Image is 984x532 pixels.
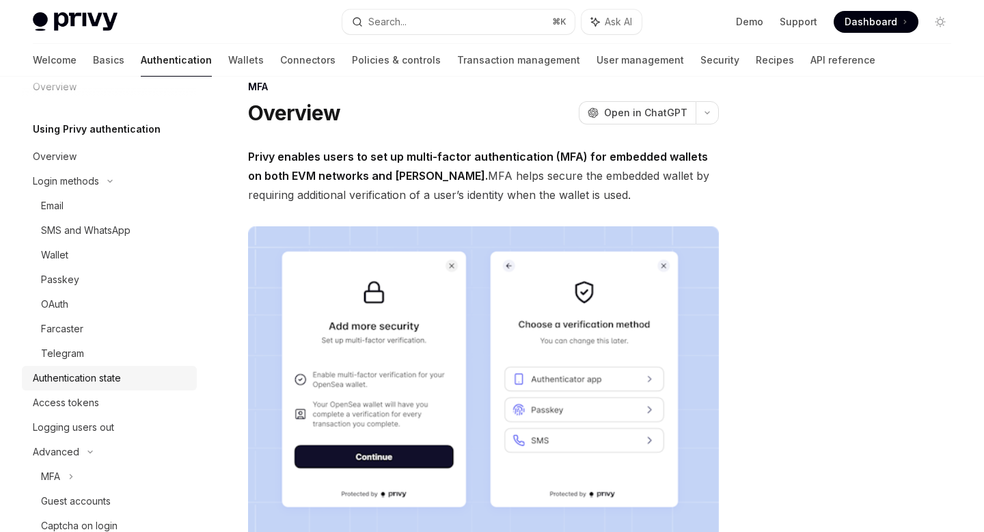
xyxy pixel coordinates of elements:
div: Authentication state [33,370,121,386]
div: Telegram [41,345,84,362]
a: Security [700,44,739,77]
button: Toggle dark mode [929,11,951,33]
div: Wallet [41,247,68,263]
img: light logo [33,12,118,31]
a: Overview [22,144,197,169]
a: Authentication [141,44,212,77]
a: Policies & controls [352,44,441,77]
strong: Privy enables users to set up multi-factor authentication (MFA) for embedded wallets on both EVM ... [248,150,708,183]
div: Advanced [33,444,79,460]
a: Recipes [756,44,794,77]
a: Basics [93,44,124,77]
span: Open in ChatGPT [604,106,687,120]
span: Ask AI [605,15,632,29]
a: Connectors [280,44,336,77]
a: Support [780,15,817,29]
a: Authentication state [22,366,197,390]
div: Logging users out [33,419,114,436]
a: Transaction management [457,44,580,77]
button: Search...⌘K [342,10,574,34]
div: Farcaster [41,321,83,337]
a: SMS and WhatsApp [22,218,197,243]
a: Dashboard [834,11,918,33]
div: OAuth [41,296,68,312]
div: Access tokens [33,395,99,411]
div: Email [41,198,64,214]
a: Telegram [22,341,197,366]
a: Welcome [33,44,77,77]
a: Access tokens [22,390,197,415]
a: Email [22,194,197,218]
a: Guest accounts [22,489,197,514]
a: Demo [736,15,763,29]
h5: Using Privy authentication [33,121,161,137]
div: Login methods [33,173,99,189]
a: OAuth [22,292,197,317]
button: Ask AI [582,10,642,34]
div: Passkey [41,271,79,288]
div: Overview [33,148,77,165]
a: Farcaster [22,317,197,341]
div: Search... [368,14,407,30]
div: MFA [41,468,60,485]
h1: Overview [248,101,340,125]
a: Logging users out [22,415,197,440]
a: API reference [810,44,875,77]
div: Guest accounts [41,493,111,509]
div: MFA [248,80,719,94]
span: MFA helps secure the embedded wallet by requiring additional verification of a user’s identity wh... [248,147,719,204]
span: ⌘ K [552,16,566,27]
a: Wallets [228,44,264,77]
a: Passkey [22,267,197,292]
div: SMS and WhatsApp [41,222,131,239]
a: Wallet [22,243,197,267]
button: Open in ChatGPT [579,101,696,124]
a: User management [597,44,684,77]
span: Dashboard [845,15,897,29]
